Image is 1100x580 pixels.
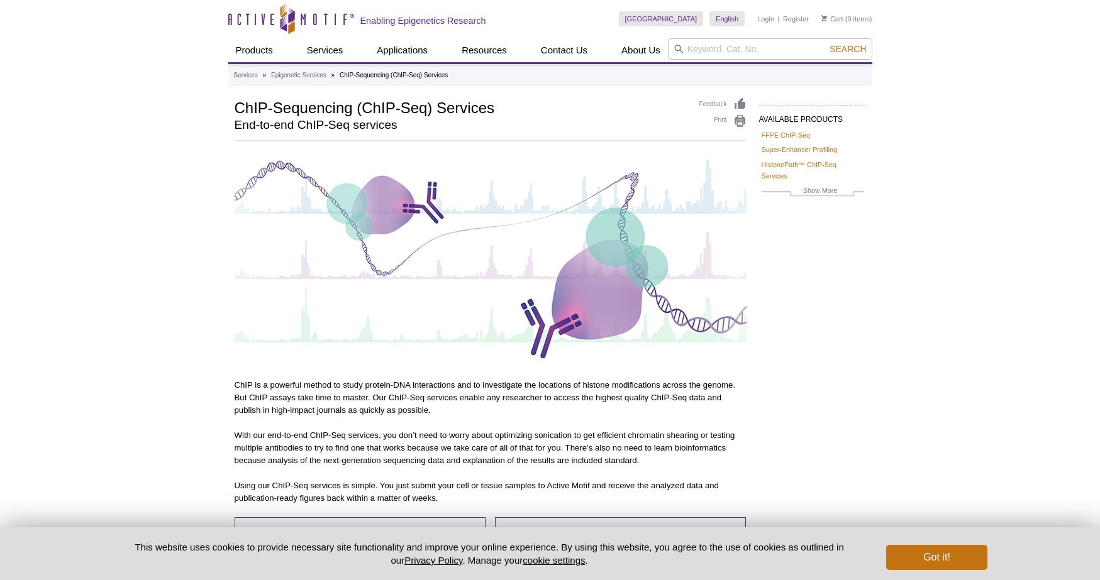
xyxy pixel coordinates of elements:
[523,555,585,566] button: cookie settings
[263,72,267,79] li: »
[369,38,435,62] a: Applications
[235,379,747,417] p: ChIP is a powerful method to study protein-DNA interactions and to investigate the locations of h...
[235,119,687,131] h2: End-to-end ChIP-Seq services
[762,129,810,141] a: FFPE ChIP-Seq
[299,38,351,62] a: Services
[762,144,838,155] a: Super-Enhancer Profiling
[619,11,704,26] a: [GEOGRAPHIC_DATA]
[762,159,864,182] a: HistonePath™ ChIP-Seq Services
[404,555,462,566] a: Privacy Policy
[757,14,774,23] a: Login
[821,14,843,23] a: Cart
[235,97,687,116] h1: ChIP-Sequencing (ChIP-Seq) Services
[340,72,448,79] li: ChIP-Sequencing (ChIP-Seq) Services
[759,105,866,128] h2: AVAILABLE PRODUCTS
[886,545,987,570] button: Got it!
[668,38,872,60] input: Keyword, Cat. No.
[614,38,668,62] a: About Us
[235,153,747,363] img: ChIP-Seq Services
[454,38,514,62] a: Resources
[235,429,747,467] p: With our end-to-end ChIP-Seq services, you don’t need to worry about optimizing sonication to get...
[821,15,827,21] img: Your Cart
[360,15,486,26] h2: Enabling Epigenetics Research
[830,44,866,54] span: Search
[235,479,747,505] p: Using our ChIP-Seq services is simple. You just submit your cell or tissue samples to Active Moti...
[533,38,595,62] a: Contact Us
[699,114,747,128] a: Print
[331,72,335,79] li: »
[699,97,747,111] a: Feedback
[783,14,809,23] a: Register
[271,70,326,81] a: Epigenetic Services
[821,11,872,26] li: (0 items)
[762,185,864,199] a: Show More
[826,43,870,55] button: Search
[778,11,780,26] li: |
[113,540,866,567] p: This website uses cookies to provide necessary site functionality and improve your online experie...
[709,11,745,26] a: English
[228,38,281,62] a: Products
[234,70,258,81] a: Services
